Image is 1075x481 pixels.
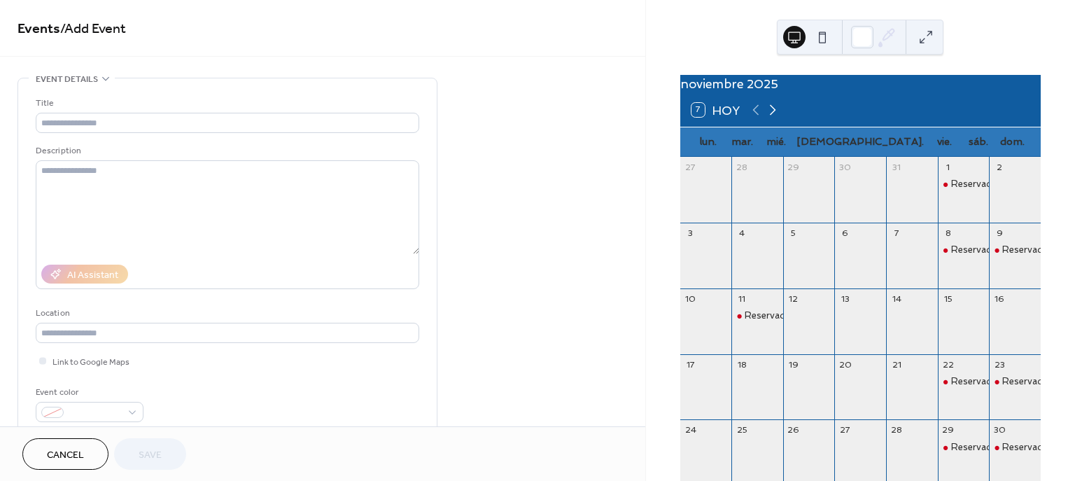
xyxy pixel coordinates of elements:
[725,127,759,156] div: mar.
[1002,375,1049,388] div: Reservado
[687,99,745,120] button: 7Hoy
[938,375,990,388] div: Reservado
[891,424,903,436] div: 28
[839,293,851,305] div: 13
[994,161,1006,173] div: 2
[36,96,416,111] div: Title
[736,424,748,436] div: 25
[759,127,794,156] div: mié.
[839,358,851,370] div: 20
[731,309,783,322] div: Reservado
[684,227,696,239] div: 3
[684,358,696,370] div: 17
[951,375,998,388] div: Reservado
[736,358,748,370] div: 18
[47,448,84,463] span: Cancel
[839,161,851,173] div: 30
[745,309,792,322] div: Reservado
[36,72,98,87] span: Event details
[839,424,851,436] div: 27
[951,441,998,454] div: Reservado
[938,244,990,256] div: Reservado
[989,375,1041,388] div: Reservado
[787,227,799,239] div: 5
[942,227,954,239] div: 8
[891,358,903,370] div: 21
[995,127,1030,156] div: dom.
[787,293,799,305] div: 12
[891,293,903,305] div: 14
[691,127,726,156] div: lun.
[1002,441,1049,454] div: Reservado
[684,293,696,305] div: 10
[22,438,108,470] button: Cancel
[787,161,799,173] div: 29
[17,15,60,43] a: Events
[962,127,996,156] div: sáb.
[36,385,141,400] div: Event color
[60,15,126,43] span: / Add Event
[989,244,1041,256] div: Reservado
[36,144,416,158] div: Description
[787,358,799,370] div: 19
[736,293,748,305] div: 11
[942,358,954,370] div: 22
[942,161,954,173] div: 1
[994,227,1006,239] div: 9
[787,424,799,436] div: 26
[793,127,927,156] div: [DEMOGRAPHIC_DATA].
[891,227,903,239] div: 7
[684,161,696,173] div: 27
[994,358,1006,370] div: 23
[680,75,1041,93] div: noviembre 2025
[52,355,129,370] span: Link to Google Maps
[839,227,851,239] div: 6
[942,293,954,305] div: 15
[942,424,954,436] div: 29
[1002,244,1049,256] div: Reservado
[989,441,1041,454] div: Reservado
[736,161,748,173] div: 28
[684,424,696,436] div: 24
[736,227,748,239] div: 4
[36,306,416,321] div: Location
[994,424,1006,436] div: 30
[891,161,903,173] div: 31
[994,293,1006,305] div: 16
[951,244,998,256] div: Reservado
[938,178,990,190] div: Reservado
[938,441,990,454] div: Reservado
[951,178,998,190] div: Reservado
[927,127,962,156] div: vie.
